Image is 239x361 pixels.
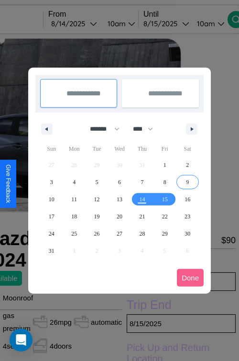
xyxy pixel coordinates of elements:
[96,174,98,191] span: 5
[176,174,199,191] button: 9
[163,174,166,191] span: 8
[49,191,54,208] span: 10
[117,208,122,225] span: 20
[49,225,54,242] span: 24
[176,141,199,156] span: Sat
[86,208,108,225] button: 19
[94,208,100,225] span: 19
[118,174,121,191] span: 6
[162,225,168,242] span: 29
[153,174,176,191] button: 8
[40,174,63,191] button: 3
[63,225,85,242] button: 25
[176,208,199,225] button: 23
[40,225,63,242] button: 24
[131,141,153,156] span: Thu
[153,225,176,242] button: 29
[131,225,153,242] button: 28
[86,225,108,242] button: 26
[71,191,77,208] span: 11
[153,191,176,208] button: 15
[162,191,168,208] span: 15
[71,225,77,242] span: 25
[186,156,189,174] span: 2
[5,165,11,203] div: Give Feedback
[153,141,176,156] span: Fri
[117,225,122,242] span: 27
[63,208,85,225] button: 18
[141,174,143,191] span: 7
[186,174,189,191] span: 9
[10,329,33,351] div: Open Intercom Messenger
[185,191,190,208] span: 16
[40,242,63,259] button: 31
[117,191,122,208] span: 13
[40,141,63,156] span: Sun
[139,208,145,225] span: 21
[131,191,153,208] button: 14
[94,225,100,242] span: 26
[63,141,85,156] span: Mon
[131,208,153,225] button: 21
[40,208,63,225] button: 17
[108,208,130,225] button: 20
[139,225,145,242] span: 28
[163,156,166,174] span: 1
[176,191,199,208] button: 16
[49,208,54,225] span: 17
[162,208,168,225] span: 22
[108,174,130,191] button: 6
[108,141,130,156] span: Wed
[177,269,204,287] button: Done
[131,174,153,191] button: 7
[86,174,108,191] button: 5
[40,191,63,208] button: 10
[73,174,76,191] span: 4
[49,242,54,259] span: 31
[153,208,176,225] button: 22
[50,174,53,191] span: 3
[108,225,130,242] button: 27
[94,191,100,208] span: 12
[176,156,199,174] button: 2
[86,191,108,208] button: 12
[176,225,199,242] button: 30
[108,191,130,208] button: 13
[185,225,190,242] span: 30
[86,141,108,156] span: Tue
[63,174,85,191] button: 4
[185,208,190,225] span: 23
[139,191,145,208] span: 14
[71,208,77,225] span: 18
[153,156,176,174] button: 1
[63,191,85,208] button: 11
